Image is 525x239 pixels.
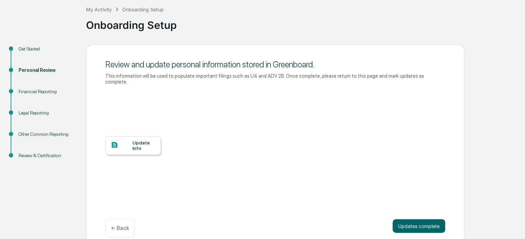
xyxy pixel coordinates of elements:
[19,109,75,117] div: Legal Reporting
[86,7,112,12] div: My Activity
[19,131,75,138] div: Other Common Reporting
[19,152,75,159] div: Review & Certification
[111,225,129,231] p: ← Back
[86,13,522,31] div: Onboarding Setup
[105,59,445,69] div: Review and update personal information stored in Greenboard.
[393,219,445,233] button: Updates complete
[68,24,83,29] span: Pylon
[122,7,164,12] div: Onboarding Setup
[49,24,83,29] a: Powered byPylon
[132,140,156,151] div: Update Info
[19,67,75,74] div: Personal Review
[105,73,445,85] div: This information will be used to populate important filings such as U4 and ADV 2B. Once complete,...
[19,88,75,95] div: Financial Reporting
[19,45,75,53] div: Get Started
